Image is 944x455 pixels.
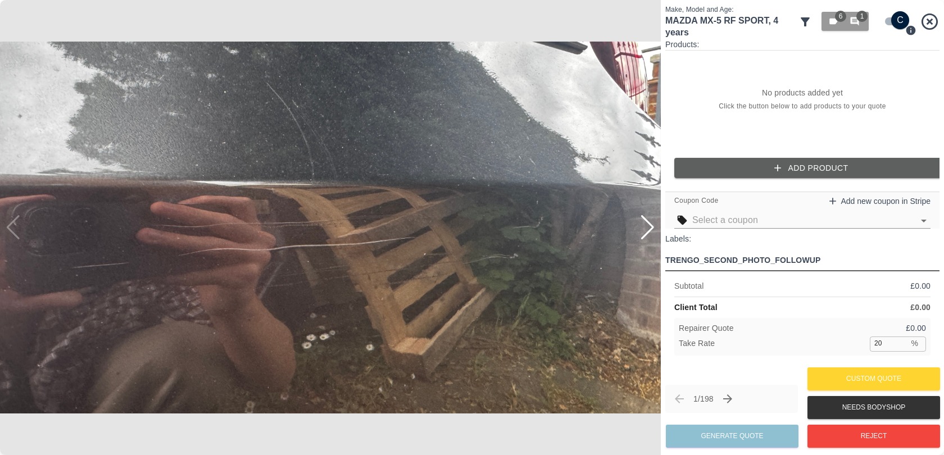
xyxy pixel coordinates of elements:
button: Reject [807,425,940,448]
button: Needs Bodyshop [807,396,940,419]
input: Select a coupon [692,212,914,228]
p: Repairer Quote [679,322,734,334]
p: Take Rate [679,338,715,349]
p: TRENGO_SECOND_PHOTO_FOLLOWUP [665,254,820,266]
button: Custom Quote [807,367,940,390]
p: 1 / 198 [693,393,714,404]
p: £ 0.00 [910,280,931,292]
p: No products added yet [762,87,843,98]
p: Labels: [665,233,940,244]
span: Previous claim (← or ↑) [670,389,689,408]
h1: MAZDA MX-5 RF SPORT , 4 years [665,15,794,39]
p: Make, Model and Age: [665,4,794,15]
p: Client Total [674,302,718,313]
svg: Press Q to switch [905,25,916,36]
p: £ 0.00 [906,322,926,334]
span: 1 [856,11,868,22]
button: 61 [822,12,869,31]
a: Add new coupon in Stripe [827,194,931,208]
span: Coupon Code [674,195,718,207]
button: Open [916,213,932,229]
span: Next/Skip claim (→ or ↓) [718,389,737,408]
span: 6 [835,11,846,22]
span: Click the button below to add products to your quote [719,101,886,112]
p: % [911,338,918,349]
p: Products: [665,39,940,50]
p: £ 0.00 [910,302,931,313]
button: Next claim [718,389,737,408]
p: Subtotal [674,280,704,292]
